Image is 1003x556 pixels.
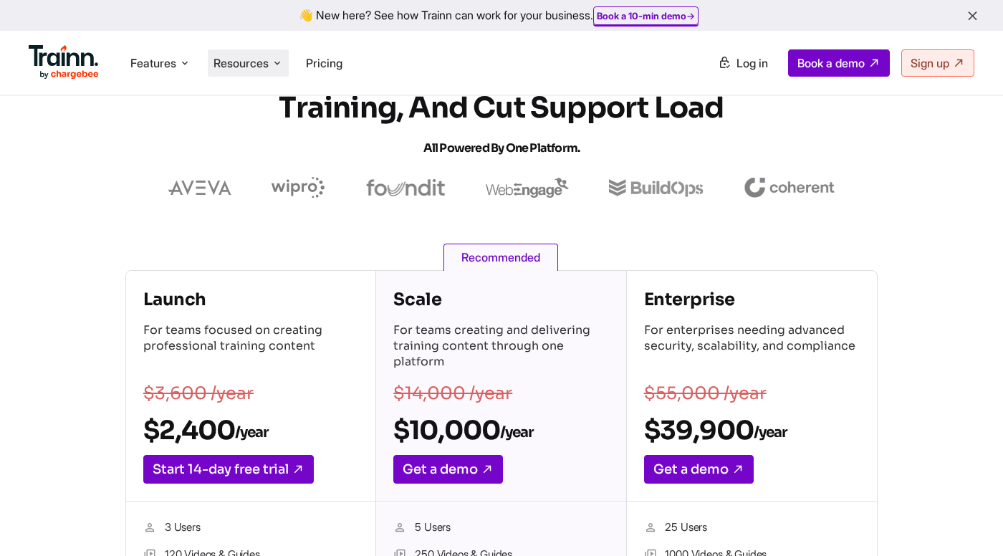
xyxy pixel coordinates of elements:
a: Sign up [901,49,974,77]
h4: Scale [393,288,608,311]
a: Log in [709,50,777,76]
div: 👋 New here? See how Trainn can work for your business. [9,9,994,22]
s: $3,600 /year [143,383,254,404]
span: Features [130,55,176,71]
p: For teams creating and delivering training content through one platform [393,322,608,373]
sub: /year [235,423,268,441]
a: Start 14-day free trial [143,455,314,484]
iframe: Chat Widget [931,487,1003,556]
img: webengage logo [486,178,569,198]
span: Resources [213,55,269,71]
h4: Launch [143,288,358,311]
span: All Powered by One Platform. [423,140,580,155]
a: Get a demo [393,455,503,484]
img: foundit logo [365,179,446,196]
span: Recommended [443,244,558,271]
s: $55,000 /year [644,383,767,404]
b: Book a 10-min demo [597,10,686,21]
a: Book a 10-min demo→ [597,10,695,21]
span: Sign up [911,56,949,70]
li: 5 Users [393,519,608,537]
img: wipro logo [272,177,325,198]
img: aveva logo [168,181,231,195]
h2: $39,900 [644,414,860,446]
a: Pricing [306,56,342,70]
span: Log in [736,56,768,70]
li: 3 Users [143,519,358,537]
img: coherent logo [744,178,835,198]
img: buildops logo [609,179,703,197]
a: Get a demo [644,455,754,484]
li: 25 Users [644,519,860,537]
sub: /year [754,423,787,441]
span: Book a demo [797,56,865,70]
a: Book a demo [788,49,890,77]
img: Trainn Logo [29,45,99,80]
h4: Enterprise [644,288,860,311]
h2: $2,400 [143,414,358,446]
h2: $10,000 [393,414,608,446]
sub: /year [500,423,533,441]
p: For teams focused on creating professional training content [143,322,358,373]
h1: Accelerate Onboarding, Scale Training, and Cut Support Load [244,57,759,166]
s: $14,000 /year [393,383,512,404]
p: For enterprises needing advanced security, scalability, and compliance [644,322,860,373]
